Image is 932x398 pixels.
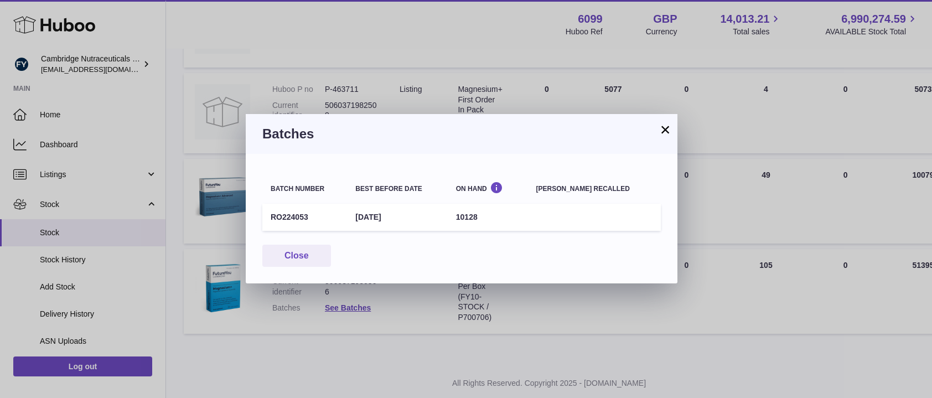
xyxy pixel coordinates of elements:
[355,185,439,193] div: Best before date
[448,204,528,231] td: 10128
[347,204,447,231] td: [DATE]
[271,185,339,193] div: Batch number
[456,182,520,192] div: On Hand
[262,125,661,143] h3: Batches
[659,123,672,136] button: ×
[262,245,331,267] button: Close
[536,185,653,193] div: [PERSON_NAME] recalled
[262,204,347,231] td: RO224053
